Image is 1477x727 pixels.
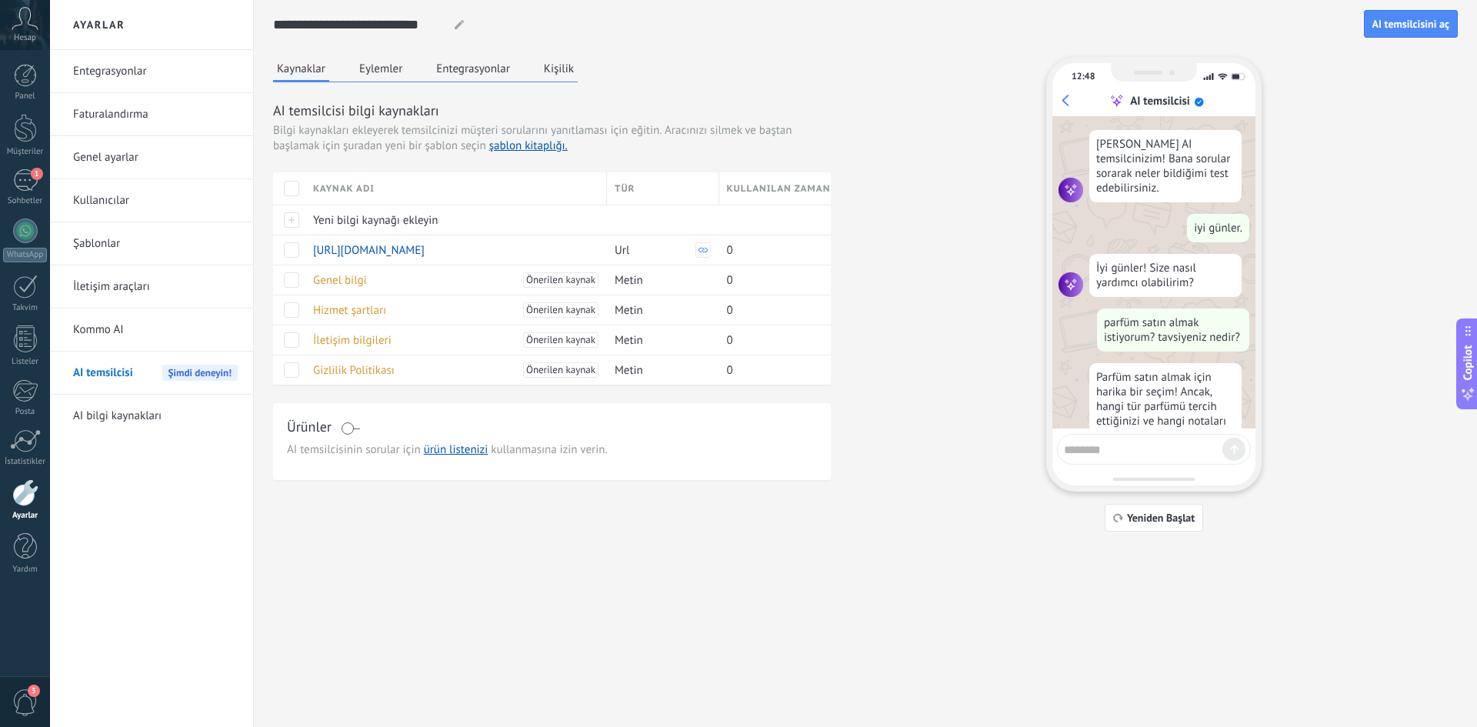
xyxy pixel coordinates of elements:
span: Copilot [1460,345,1475,380]
span: Önerilen kaynak [526,272,595,288]
a: ürün listenizi [424,442,488,457]
span: Hizmet şartları [313,303,386,318]
button: Yeniden Başlat [1105,504,1203,532]
div: 0 [719,325,820,355]
li: Genel ayarlar [50,136,253,179]
div: Hizmet şartları [305,295,599,325]
div: Takvim [3,303,48,313]
a: Kommo AI [73,308,238,352]
span: Metin [615,363,643,378]
span: 0 [727,303,733,318]
li: Kommo AI [50,308,253,352]
div: Ayarlar [3,511,48,521]
button: Eylemler [355,57,406,80]
button: AI temsilcisini aç [1364,10,1458,38]
span: Yeni bilgi kaynağı ekleyin [313,213,438,228]
span: Genel bilgi [313,273,367,288]
li: Kullanıcılar [50,179,253,222]
span: Aracınızı silmek ve baştan başlamak için şuradan yeni bir şablon seçin [273,123,792,153]
div: Metin [607,325,712,355]
div: Sohbetler [3,196,48,206]
div: AI temsilcisi [1130,94,1190,108]
li: AI temsilcisi [50,352,253,395]
span: Gizlilik Politikası [313,363,395,378]
span: 0 [727,333,733,348]
span: 0 [727,243,733,258]
a: Şablonlar [73,222,238,265]
span: Yeniden Başlat [1127,512,1195,523]
span: Url [615,243,629,258]
div: iyi günler. [1187,214,1249,242]
span: Metin [615,273,643,288]
span: 3 [28,685,40,697]
a: Genel ayarlar [73,136,238,179]
li: Faturalandırma [50,93,253,136]
a: İletişim araçları [73,265,238,308]
div: Müşteriler [3,147,48,157]
span: İletişim bilgileri [313,333,392,348]
div: Kaynak adı [305,172,606,205]
div: Parfüm satın almak için harika bir seçim! Ancak, hangi tür parfümü tercih ettiğinizi ve hangi not... [1089,363,1242,552]
div: Metin [607,265,712,295]
span: AI temsilcisi [73,352,133,395]
div: İstatistikler [3,457,48,467]
a: şablon kitaplığı. [489,138,568,153]
a: AI temsilcisiŞimdi deneyin! [73,352,238,395]
span: Hesap [14,33,36,43]
div: Url [607,235,712,265]
div: Listeler [3,357,48,367]
span: 1 [31,168,43,180]
div: 0 [719,235,820,265]
div: Yardım [3,565,48,575]
button: Kişilik [540,57,578,80]
div: Tür [607,172,718,205]
div: Metin [607,355,712,385]
span: AI temsilcisinin sorular için kullanmasına izin verin. [287,442,817,458]
div: 0 [719,355,820,385]
button: Entegrasyonlar [432,57,514,80]
li: Entegrasyonlar [50,50,253,93]
a: AI bilgi kaynakları [73,395,238,438]
span: Metin [615,333,643,348]
div: Genel bilgi [305,265,599,295]
h3: AI temsilcisi bilgi kaynakları [273,101,831,120]
div: Gizlilik Politikası [305,355,599,385]
span: Önerilen kaynak [526,332,595,348]
div: 0 [719,295,820,325]
div: Kullanılan zamanlar [719,172,832,205]
li: AI bilgi kaynakları [50,395,253,437]
div: Panel [3,92,48,102]
a: Faturalandırma [73,93,238,136]
span: Şimdi deneyin! [162,365,238,381]
a: Kullanıcılar [73,179,238,222]
h3: Ürünler [287,417,332,436]
span: Metin [615,303,643,318]
div: İyi günler! Size nasıl yardımcı olabilirim? [1089,254,1242,297]
span: Önerilen kaynak [526,362,595,378]
img: agent icon [1059,272,1083,297]
div: İletişim bilgileri [305,325,599,355]
div: [PERSON_NAME] AI temsilcinizim! Bana sorular sorarak neler bildiğimi test edebilirsiniz. [1089,130,1242,202]
div: Posta [3,407,48,417]
span: 0 [727,273,733,288]
div: WhatsApp [3,248,47,262]
button: Kaynaklar [273,57,329,82]
span: 0 [727,363,733,378]
li: Şablonlar [50,222,253,265]
span: [URL][DOMAIN_NAME] [313,243,425,258]
span: AI temsilcisini aç [1372,18,1449,29]
div: 12:48 [1072,71,1095,82]
span: Önerilen kaynak [526,302,595,318]
li: İletişim araçları [50,265,253,308]
span: Bilgi kaynakları ekleyerek temsilcinizi müşteri sorularını yanıtlaması için eğitin. [273,123,662,138]
div: parfüm satın almak istiyorum? tavsiyeniz nedir? [1097,308,1249,352]
a: Entegrasyonlar [73,50,238,93]
img: agent icon [1059,178,1083,202]
div: https://jbgperfumer.com/tr/home/ [305,235,599,265]
div: Metin [607,295,712,325]
div: 0 [719,265,820,295]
